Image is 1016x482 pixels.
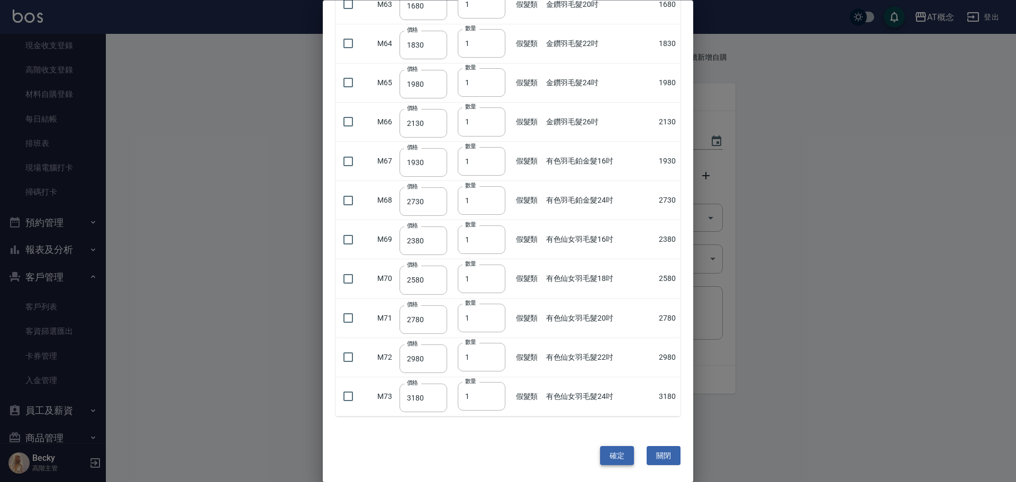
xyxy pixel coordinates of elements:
td: 有色仙女羽毛髮18吋 [543,259,656,298]
td: 3180 [656,377,681,416]
label: 數量 [465,25,476,33]
td: 2580 [656,259,681,298]
td: M71 [375,299,397,338]
label: 價格 [407,65,418,73]
td: 2780 [656,299,681,338]
td: 1930 [656,142,681,181]
td: M73 [375,377,397,416]
td: 2380 [656,220,681,259]
label: 數量 [465,260,476,268]
td: 有色仙女羽毛髮20吋 [543,299,656,338]
label: 價格 [407,26,418,34]
td: 有色仙女羽毛髮22吋 [543,338,656,377]
td: 金鑽羽毛髮22吋 [543,24,656,63]
label: 價格 [407,379,418,387]
td: M69 [375,220,397,259]
label: 價格 [407,222,418,230]
label: 數量 [465,299,476,307]
td: 假髮類 [513,377,543,416]
label: 價格 [407,144,418,152]
td: 有色仙女羽毛髮24吋 [543,377,656,416]
td: 1830 [656,24,681,63]
td: 1980 [656,63,681,103]
label: 數量 [465,221,476,229]
td: 金鑽羽毛髮26吋 [543,103,656,142]
td: 假髮類 [513,142,543,181]
td: M70 [375,259,397,298]
label: 價格 [407,301,418,308]
td: M72 [375,338,397,377]
label: 數量 [465,378,476,386]
td: 有色羽毛鉑金髮24吋 [543,181,656,220]
td: M67 [375,142,397,181]
td: M64 [375,24,397,63]
td: 假髮類 [513,24,543,63]
label: 價格 [407,340,418,348]
td: M65 [375,63,397,103]
td: 假髮類 [513,220,543,259]
label: 數量 [465,142,476,150]
td: 假髮類 [513,181,543,220]
td: M68 [375,181,397,220]
td: 2730 [656,181,681,220]
td: 假髮類 [513,338,543,377]
label: 數量 [465,64,476,72]
button: 確定 [600,446,634,466]
label: 數量 [465,339,476,347]
label: 價格 [407,104,418,112]
label: 價格 [407,261,418,269]
td: 有色仙女羽毛髮16吋 [543,220,656,259]
td: 假髮類 [513,63,543,103]
label: 數量 [465,103,476,111]
td: 假髮類 [513,103,543,142]
td: 假髮類 [513,259,543,298]
button: 關閉 [647,446,681,466]
label: 數量 [465,181,476,189]
td: M66 [375,103,397,142]
td: 2980 [656,338,681,377]
td: 2130 [656,103,681,142]
td: 有色羽毛鉑金髮16吋 [543,142,656,181]
label: 價格 [407,183,418,191]
td: 假髮類 [513,299,543,338]
td: 金鑽羽毛髮24吋 [543,63,656,103]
